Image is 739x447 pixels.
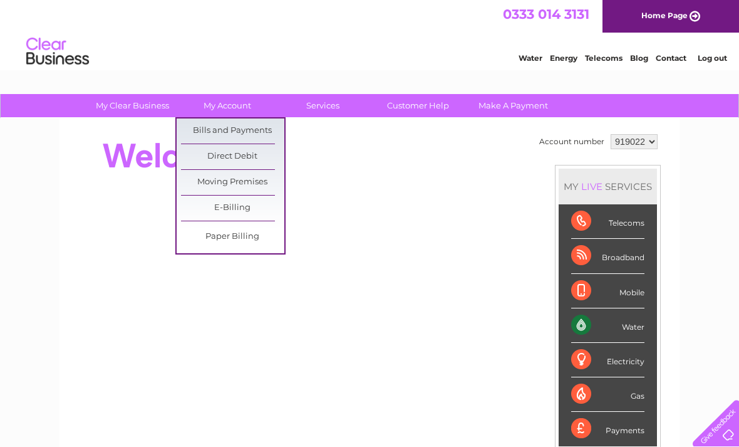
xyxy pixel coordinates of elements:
[571,377,644,412] div: Gas
[271,94,375,117] a: Services
[181,144,284,169] a: Direct Debit
[366,94,470,117] a: Customer Help
[571,239,644,273] div: Broadband
[585,53,623,63] a: Telecoms
[503,6,589,22] a: 0333 014 3131
[181,170,284,195] a: Moving Premises
[462,94,565,117] a: Make A Payment
[571,412,644,446] div: Payments
[630,53,648,63] a: Blog
[559,169,657,204] div: MY SERVICES
[571,274,644,308] div: Mobile
[571,308,644,343] div: Water
[536,131,607,152] td: Account number
[550,53,577,63] a: Energy
[181,224,284,250] a: Paper Billing
[81,94,184,117] a: My Clear Business
[181,196,284,221] a: E-Billing
[26,33,90,71] img: logo.png
[571,204,644,239] div: Telecoms
[176,94,279,117] a: My Account
[579,181,605,192] div: LIVE
[571,343,644,377] div: Electricity
[519,53,542,63] a: Water
[656,53,686,63] a: Contact
[75,7,666,61] div: Clear Business is a trading name of Verastar Limited (registered in [GEOGRAPHIC_DATA] No. 3667643...
[181,118,284,144] a: Bills and Payments
[698,53,727,63] a: Log out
